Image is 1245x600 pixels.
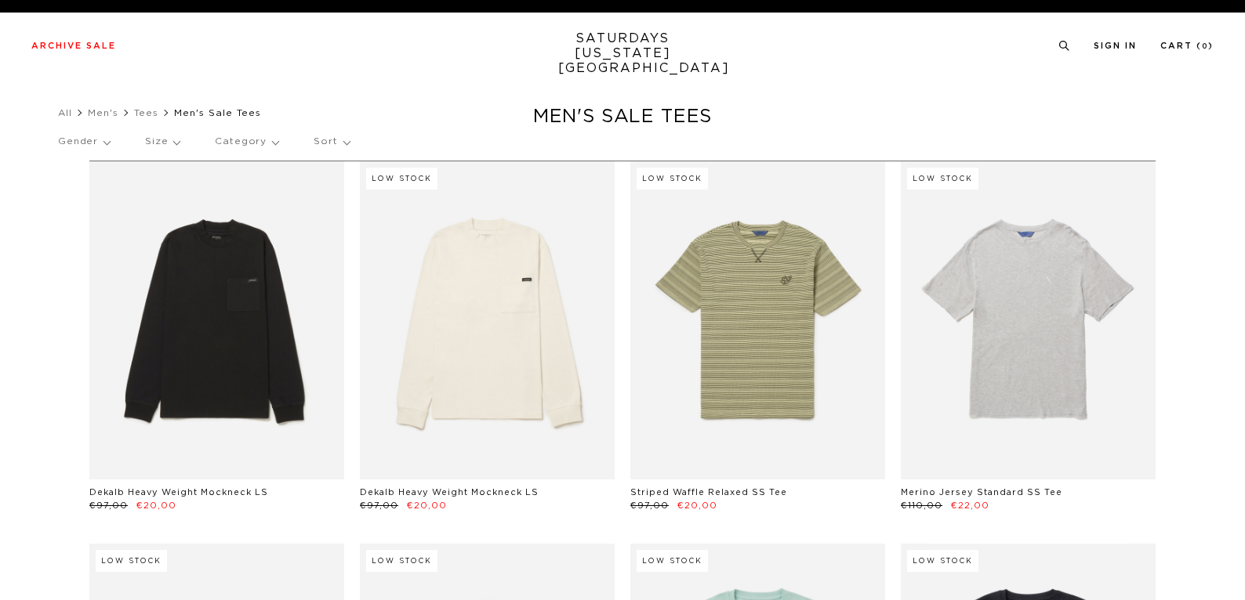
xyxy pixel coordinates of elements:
[360,488,539,497] a: Dekalb Heavy Weight Mockneck LS
[407,501,447,510] span: €20,00
[1160,42,1214,50] a: Cart (0)
[901,488,1062,497] a: Merino Jersey Standard SS Tee
[907,550,978,572] div: Low Stock
[58,124,110,160] p: Gender
[901,501,942,510] span: €110,00
[1094,42,1137,50] a: Sign In
[637,550,708,572] div: Low Stock
[145,124,180,160] p: Size
[96,550,167,572] div: Low Stock
[58,108,72,117] a: All
[951,501,989,510] span: €22,00
[677,501,717,510] span: €20,00
[907,168,978,190] div: Low Stock
[637,168,708,190] div: Low Stock
[1202,43,1208,50] small: 0
[366,550,437,572] div: Low Stock
[31,42,116,50] a: Archive Sale
[630,488,787,497] a: Striped Waffle Relaxed SS Tee
[215,124,278,160] p: Category
[89,501,128,510] span: €97,00
[134,108,158,117] a: Tees
[89,488,268,497] a: Dekalb Heavy Weight Mockneck LS
[360,501,398,510] span: €97,00
[314,124,349,160] p: Sort
[88,108,118,117] a: Men's
[136,501,176,510] span: €20,00
[630,501,669,510] span: €97,00
[366,168,437,190] div: Low Stock
[558,31,688,76] a: SATURDAYS[US_STATE][GEOGRAPHIC_DATA]
[174,108,261,117] span: Men's Sale Tees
